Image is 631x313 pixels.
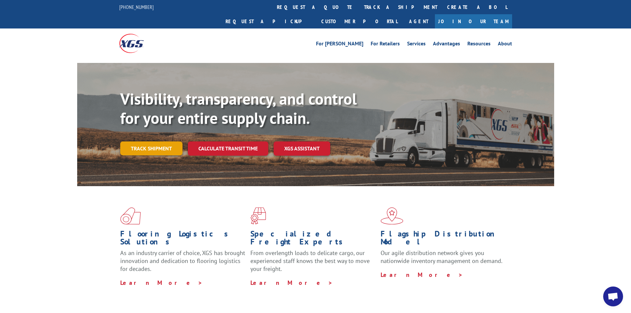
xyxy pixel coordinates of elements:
[381,207,403,225] img: xgs-icon-flagship-distribution-model-red
[371,41,400,48] a: For Retailers
[603,287,623,306] div: Open chat
[316,41,363,48] a: For [PERSON_NAME]
[250,249,376,279] p: From overlength loads to delicate cargo, our experienced staff knows the best way to move your fr...
[250,279,333,287] a: Learn More >
[119,4,154,10] a: [PHONE_NUMBER]
[250,207,266,225] img: xgs-icon-focused-on-flooring-red
[120,207,141,225] img: xgs-icon-total-supply-chain-intelligence-red
[381,249,502,265] span: Our agile distribution network gives you nationwide inventory management on demand.
[250,230,376,249] h1: Specialized Freight Experts
[381,230,506,249] h1: Flagship Distribution Model
[435,14,512,28] a: Join Our Team
[467,41,491,48] a: Resources
[188,141,268,156] a: Calculate transit time
[120,279,203,287] a: Learn More >
[316,14,402,28] a: Customer Portal
[274,141,330,156] a: XGS ASSISTANT
[433,41,460,48] a: Advantages
[381,271,463,279] a: Learn More >
[407,41,426,48] a: Services
[498,41,512,48] a: About
[120,230,245,249] h1: Flooring Logistics Solutions
[402,14,435,28] a: Agent
[120,141,183,155] a: Track shipment
[221,14,316,28] a: Request a pickup
[120,249,245,273] span: As an industry carrier of choice, XGS has brought innovation and dedication to flooring logistics...
[120,88,357,128] b: Visibility, transparency, and control for your entire supply chain.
